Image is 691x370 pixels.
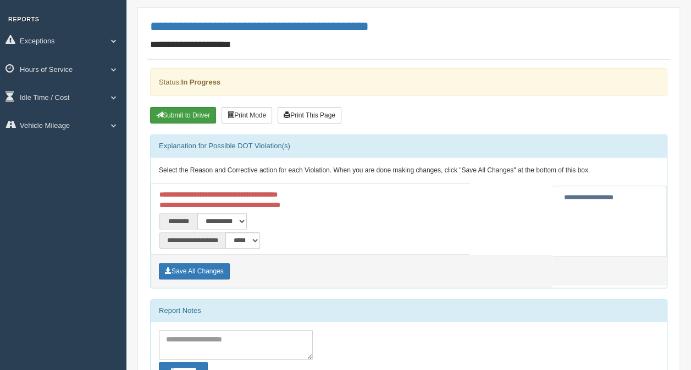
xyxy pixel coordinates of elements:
div: Select the Reason and Corrective action for each Violation. When you are done making changes, cli... [151,158,667,184]
div: Report Notes [151,300,667,322]
button: Submit To Driver [150,107,216,124]
div: Explanation for Possible DOT Violation(s) [151,135,667,157]
button: Print This Page [278,107,341,124]
button: Save [159,263,230,279]
strong: In Progress [181,78,220,86]
button: Print Mode [222,107,272,124]
div: Status: [150,68,667,96]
